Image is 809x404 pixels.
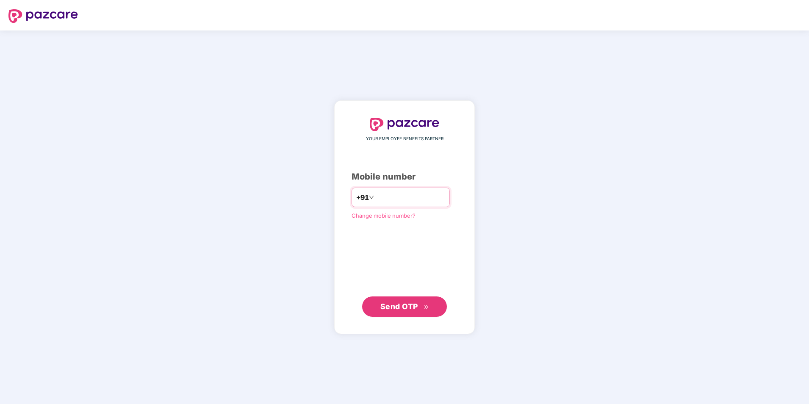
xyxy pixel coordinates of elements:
[370,118,439,131] img: logo
[380,302,418,311] span: Send OTP
[362,296,447,317] button: Send OTPdouble-right
[366,136,443,142] span: YOUR EMPLOYEE BENEFITS PARTNER
[352,170,457,183] div: Mobile number
[352,212,416,219] a: Change mobile number?
[424,304,429,310] span: double-right
[369,195,374,200] span: down
[356,192,369,203] span: +91
[8,9,78,23] img: logo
